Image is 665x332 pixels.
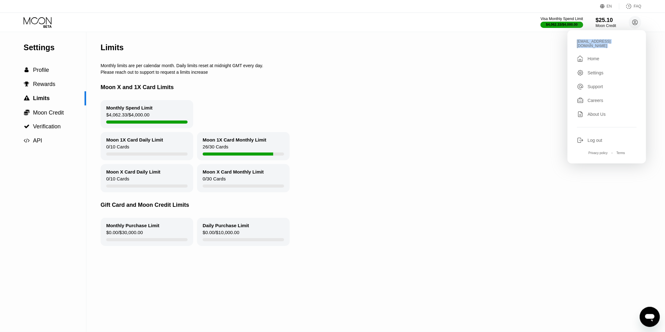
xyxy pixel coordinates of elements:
[25,67,29,73] span: 
[619,3,641,9] div: FAQ
[106,137,163,142] div: Moon 1X Card Daily Limit
[600,3,619,9] div: EN
[106,112,150,120] div: $4,062.33 / $4,000.00
[101,192,633,218] div: Gift Card and Moon Credit Limits
[617,151,625,155] div: Terms
[640,307,660,327] iframe: Button to launch messaging window
[588,84,603,89] div: Support
[24,81,30,87] span: 
[101,70,633,75] div: Please reach out to support to request a limits increase
[24,67,30,73] div: 
[33,110,64,116] span: Moon Credit
[577,97,637,104] div: Careers
[546,23,578,26] div: $4,062.33 / $4,000.00
[634,4,641,8] div: FAQ
[203,176,226,185] div: 0 / 30 Cards
[588,70,604,75] div: Settings
[24,138,30,143] span: 
[33,95,50,101] span: Limits
[577,55,637,62] div: Home
[106,169,161,174] div: Moon X Card Daily Limit
[577,39,637,48] div: [EMAIL_ADDRESS][DOMAIN_NAME]
[596,17,616,28] div: $25.10Moon Credit
[101,75,633,100] div: Moon X and 1X Card Limits
[24,124,30,129] span: 
[106,105,153,110] div: Monthly Spend Limit
[541,17,583,21] div: Visa Monthly Spend Limit
[589,151,608,155] div: Privacy policy
[596,24,616,28] div: Moon Credit
[588,112,606,117] div: About Us
[203,223,249,228] div: Daily Purchase Limit
[577,69,637,76] div: Settings
[33,67,49,73] span: Profile
[106,223,159,228] div: Monthly Purchase Limit
[203,137,267,142] div: Moon 1X Card Monthly Limit
[588,98,603,103] div: Careers
[24,43,86,52] div: Settings
[24,109,30,115] span: 
[33,123,61,130] span: Verification
[577,55,584,62] div: 
[577,111,637,118] div: About Us
[106,230,143,238] div: $0.00 / $30,000.00
[588,138,602,143] div: Log out
[24,95,30,101] span: 
[203,169,264,174] div: Moon X Card Monthly Limit
[596,17,616,24] div: $25.10
[106,176,129,185] div: 0 / 10 Cards
[106,144,129,153] div: 0 / 10 Cards
[101,63,633,68] div: Monthly limits are per calendar month. Daily limits reset at midnight GMT every day.
[203,144,228,153] div: 26 / 30 Cards
[101,43,124,52] div: Limits
[33,81,55,87] span: Rewards
[607,4,612,8] div: EN
[577,83,637,90] div: Support
[33,137,42,144] span: API
[541,17,583,28] div: Visa Monthly Spend Limit$4,062.33/$4,000.00
[203,230,239,238] div: $0.00 / $10,000.00
[577,137,637,144] div: Log out
[588,56,599,61] div: Home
